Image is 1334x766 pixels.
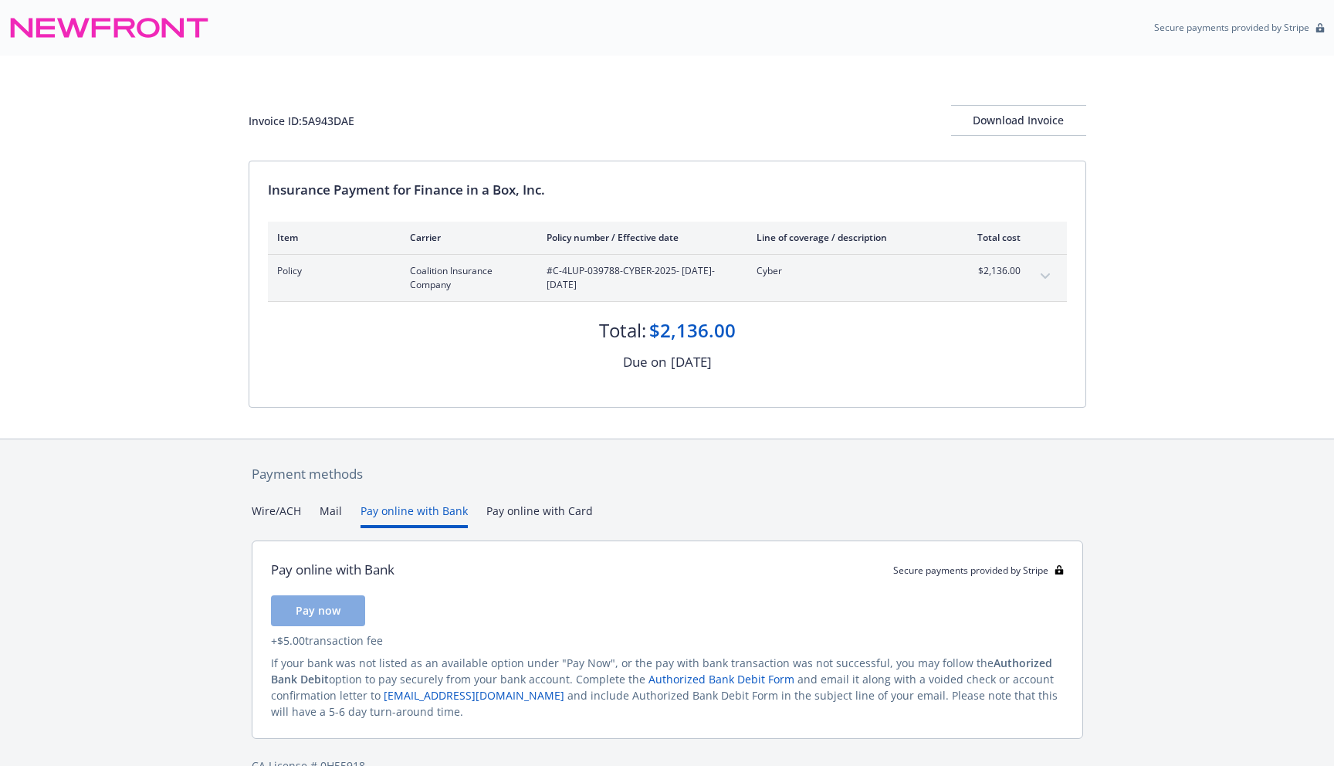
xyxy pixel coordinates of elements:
[893,564,1064,577] div: Secure payments provided by Stripe
[252,503,301,528] button: Wire/ACH
[249,113,354,129] div: Invoice ID: 5A943DAE
[757,264,938,278] span: Cyber
[252,464,1083,484] div: Payment methods
[547,264,732,292] span: #C-4LUP-039788-CYBER-2025 - [DATE]-[DATE]
[649,317,736,344] div: $2,136.00
[271,632,1064,649] div: + $5.00 transaction fee
[410,264,522,292] span: Coalition Insurance Company
[410,231,522,244] div: Carrier
[623,352,666,372] div: Due on
[648,672,794,686] a: Authorized Bank Debit Form
[384,688,564,703] a: [EMAIL_ADDRESS][DOMAIN_NAME]
[277,264,385,278] span: Policy
[361,503,468,528] button: Pay online with Bank
[277,231,385,244] div: Item
[1154,21,1309,34] p: Secure payments provided by Stripe
[268,255,1067,301] div: PolicyCoalition Insurance Company#C-4LUP-039788-CYBER-2025- [DATE]-[DATE]Cyber$2,136.00expand con...
[486,503,593,528] button: Pay online with Card
[963,264,1021,278] span: $2,136.00
[320,503,342,528] button: Mail
[296,603,340,618] span: Pay now
[1033,264,1058,289] button: expand content
[271,595,365,626] button: Pay now
[599,317,646,344] div: Total:
[271,656,1052,686] span: Authorized Bank Debit
[951,105,1086,136] button: Download Invoice
[268,180,1067,200] div: Insurance Payment for Finance in a Box, Inc.
[951,106,1086,135] div: Download Invoice
[271,655,1064,720] div: If your bank was not listed as an available option under "Pay Now", or the pay with bank transact...
[671,352,712,372] div: [DATE]
[963,231,1021,244] div: Total cost
[757,231,938,244] div: Line of coverage / description
[547,231,732,244] div: Policy number / Effective date
[271,560,394,580] div: Pay online with Bank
